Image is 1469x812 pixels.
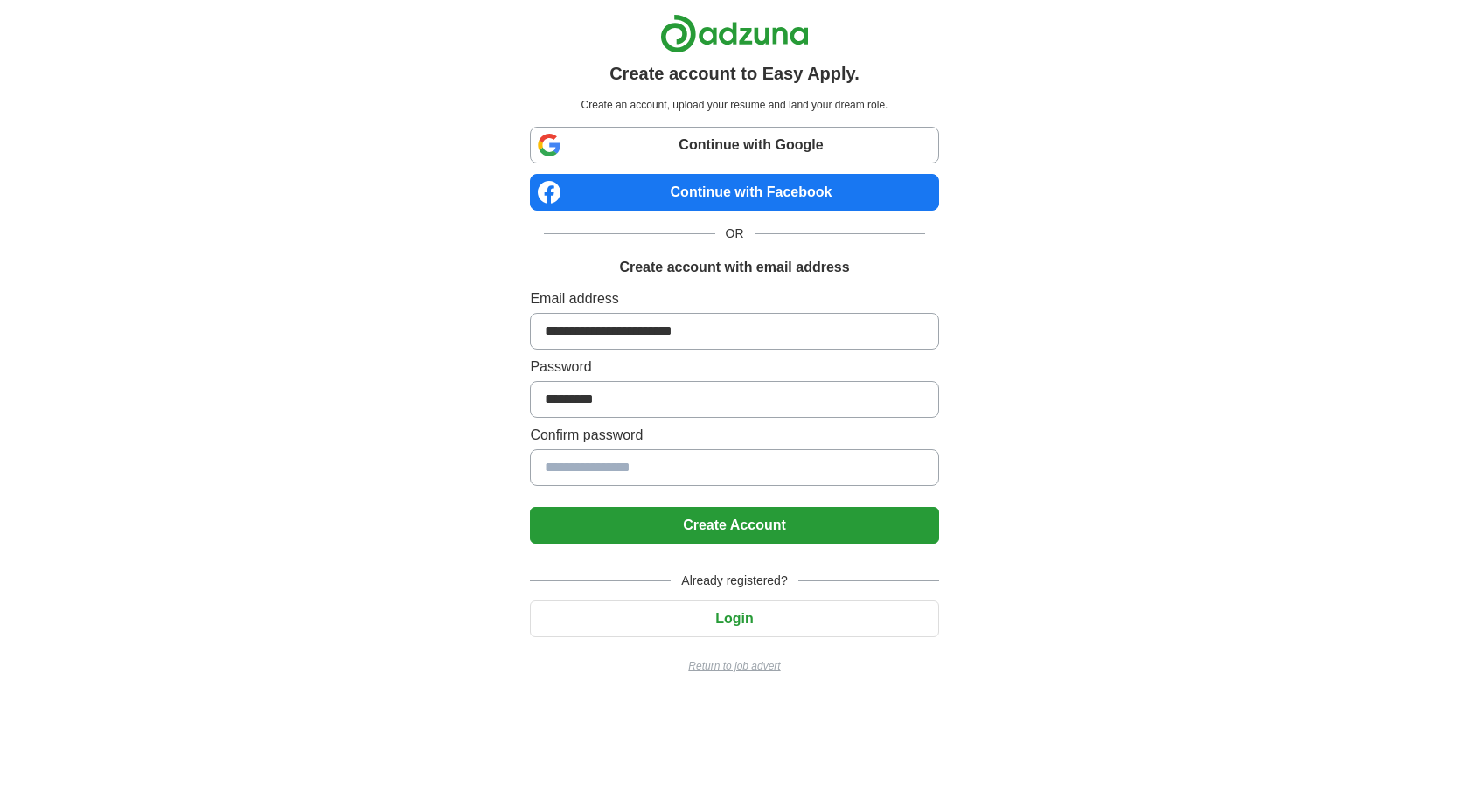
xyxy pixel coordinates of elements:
[530,127,938,163] a: Continue with Google
[530,425,938,446] label: Confirm password
[533,97,935,113] p: Create an account, upload your resume and land your dream role.
[619,257,849,278] h1: Create account with email address
[530,600,938,637] button: Login
[660,14,809,53] img: Adzuna logo
[530,288,938,309] label: Email address
[530,507,938,544] button: Create Account
[671,572,797,590] span: Already registered?
[530,658,938,674] a: Return to job advert
[715,225,755,243] span: OR
[530,611,938,626] a: Login
[609,60,860,87] h1: Create account to Easy Apply.
[530,357,938,378] label: Password
[530,174,938,211] a: Continue with Facebook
